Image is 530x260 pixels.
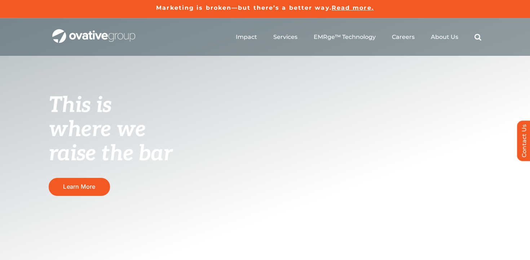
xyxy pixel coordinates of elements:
span: This is [49,93,111,118]
a: Careers [392,33,415,41]
a: Services [273,33,297,41]
span: where we raise the bar [49,117,172,167]
a: Search [474,33,481,41]
a: Read more. [332,4,374,11]
span: Learn More [63,183,95,190]
a: EMRge™ Technology [314,33,376,41]
a: Marketing is broken—but there’s a better way. [156,4,332,11]
a: OG_Full_horizontal_WHT [52,28,135,35]
a: About Us [431,33,458,41]
a: Impact [236,33,257,41]
a: Learn More [49,178,110,196]
nav: Menu [236,26,481,49]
